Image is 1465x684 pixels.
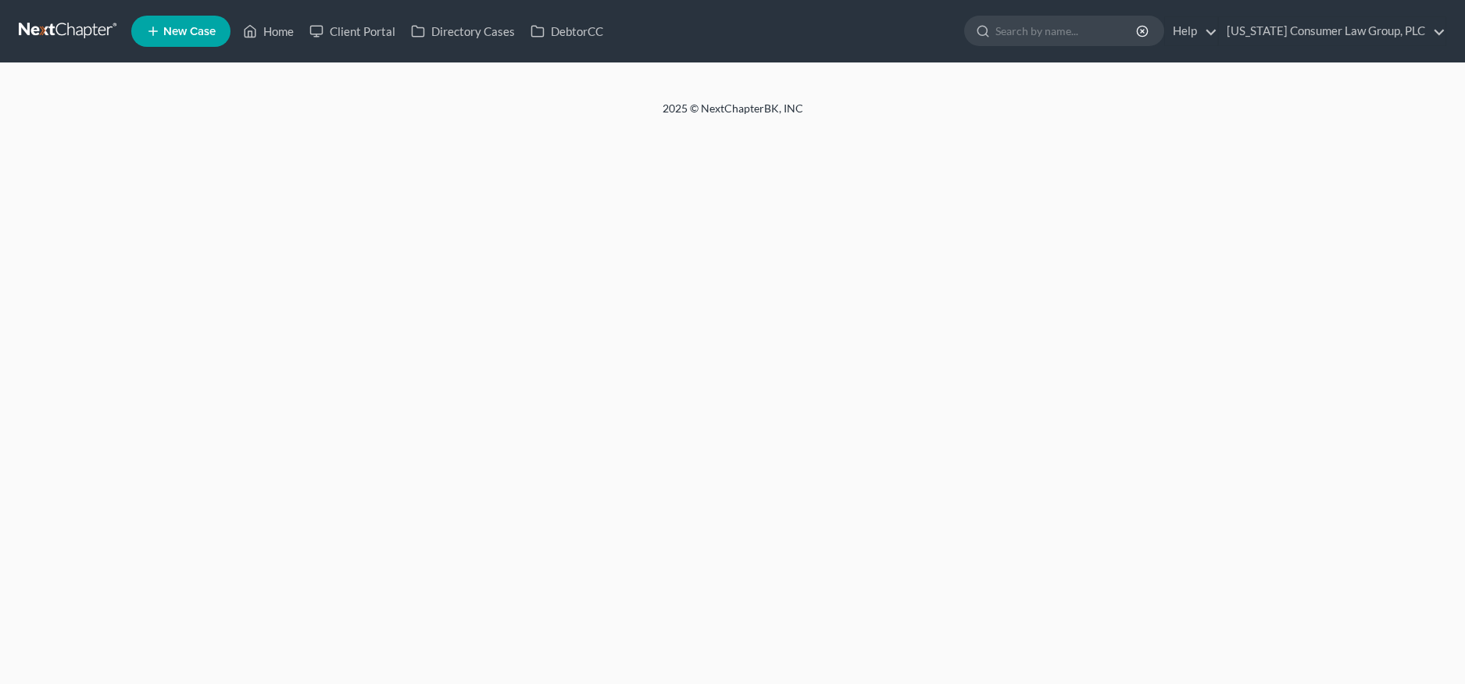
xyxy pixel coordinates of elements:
input: Search by name... [995,16,1138,45]
a: DebtorCC [523,17,611,45]
a: Directory Cases [403,17,523,45]
a: Client Portal [302,17,403,45]
div: 2025 © NextChapterBK, INC [288,101,1178,129]
span: New Case [163,26,216,37]
a: [US_STATE] Consumer Law Group, PLC [1219,17,1445,45]
a: Help [1165,17,1217,45]
a: Home [235,17,302,45]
